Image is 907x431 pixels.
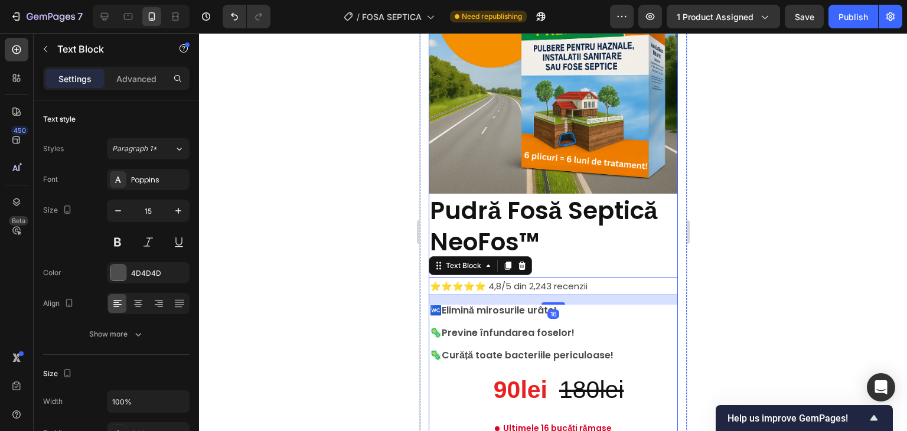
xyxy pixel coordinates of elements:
[58,73,92,85] p: Settings
[131,175,187,185] div: Poppins
[9,216,28,226] div: Beta
[43,267,61,278] div: Color
[83,389,191,401] span: Ultimele 16 bucăți rămase
[828,5,878,28] button: Publish
[116,73,156,85] p: Advanced
[43,203,74,218] div: Size
[107,138,190,159] button: Paragraph 1*
[420,33,687,431] iframe: Design area
[223,5,270,28] div: Undo/Redo
[357,11,360,23] span: /
[43,174,58,185] div: Font
[77,9,83,24] p: 7
[727,413,867,424] span: Help us improve GemPages!
[839,11,868,23] div: Publish
[43,143,64,154] div: Styles
[11,126,28,135] div: 450
[43,366,74,382] div: Size
[131,268,187,279] div: 4D4D4D
[667,5,780,28] button: 1 product assigned
[43,114,76,125] div: Text style
[867,373,895,401] div: Open Intercom Messenger
[5,5,88,28] button: 7
[107,391,189,412] input: Auto
[727,411,881,425] button: Show survey - Help us improve GemPages!
[785,5,824,28] button: Save
[677,11,753,23] span: 1 product assigned
[43,324,190,345] button: Show more
[112,143,157,154] span: Paragraph 1*
[43,396,63,407] div: Width
[362,11,422,23] span: FOSA SEPTICA
[89,328,144,340] div: Show more
[462,11,522,22] span: Need republishing
[795,12,814,22] span: Save
[43,296,76,312] div: Align
[57,42,158,56] p: Text Block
